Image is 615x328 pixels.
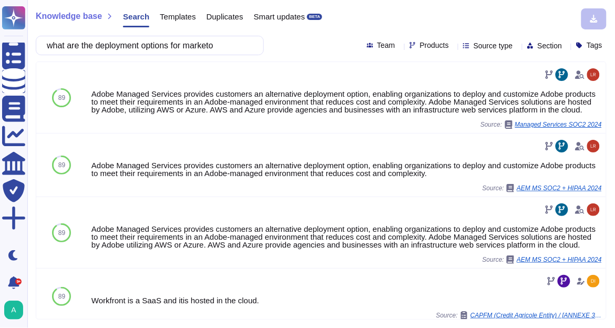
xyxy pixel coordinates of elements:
div: 9+ [15,279,22,285]
span: Smart updates [254,13,305,20]
span: Search [123,13,149,20]
span: Managed Services SOC2 2024 [515,121,602,128]
span: Duplicates [207,13,243,20]
div: Adobe Managed Services provides customers an alternative deployment option, enabling organization... [91,90,602,114]
img: user [4,301,23,320]
span: Source: [483,184,602,192]
img: user [587,140,600,152]
span: Tags [587,42,602,49]
span: AEM MS SOC2 + HIPAA 2024 [517,185,602,191]
div: BETA [307,14,322,20]
span: Templates [160,13,196,20]
div: Adobe Managed Services provides customers an alternative deployment option, enabling organization... [91,225,602,249]
span: Products [420,42,449,49]
div: Adobe Managed Services provides customers an alternative deployment option, enabling organization... [91,161,602,177]
img: user [587,203,600,216]
input: Search a question or template... [42,36,253,55]
span: CAPFM (Credit Agricole Entity) / [ANNEXE 3 Sécurity CRC UK Workfront CT [470,312,602,319]
span: Team [377,42,395,49]
span: 89 [58,162,65,168]
span: Source: [483,255,602,264]
span: 89 [58,293,65,300]
span: 89 [58,230,65,236]
span: AEM MS SOC2 + HIPAA 2024 [517,257,602,263]
span: Source: [436,311,602,320]
span: Source: [480,120,602,129]
div: Workfront is a SaaS and itis hosted in the cloud. [91,296,602,304]
button: user [2,299,30,322]
span: Source type [474,42,513,49]
span: 89 [58,95,65,101]
img: user [587,275,600,288]
img: user [587,68,600,81]
span: Knowledge base [36,12,102,20]
span: Section [538,42,562,49]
